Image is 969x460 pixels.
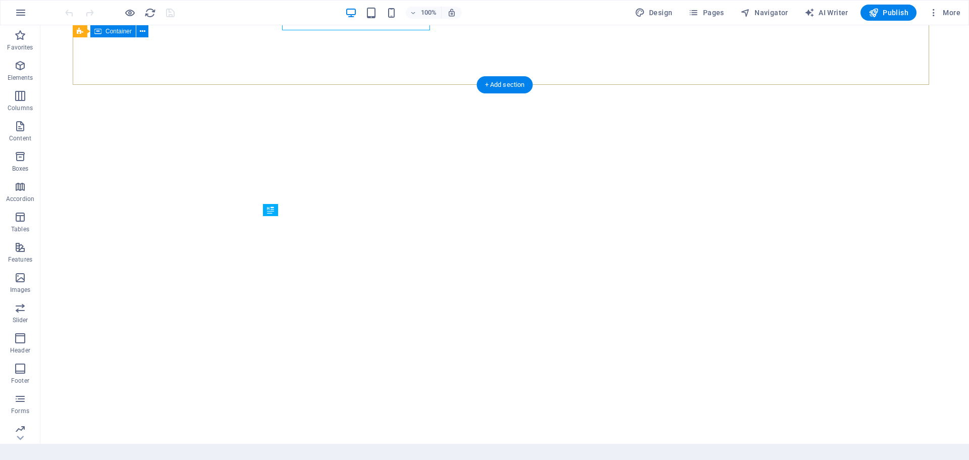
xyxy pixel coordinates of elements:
[7,43,33,52] p: Favorites
[406,7,442,19] button: 100%
[12,165,29,173] p: Boxes
[6,195,34,203] p: Accordion
[804,8,848,18] span: AI Writer
[736,5,792,21] button: Navigator
[8,104,33,112] p: Columns
[800,5,852,21] button: AI Writer
[8,74,33,82] p: Elements
[860,5,917,21] button: Publish
[740,8,788,18] span: Navigator
[688,8,724,18] span: Pages
[925,5,964,21] button: More
[477,76,533,93] div: + Add section
[11,225,29,233] p: Tables
[631,5,677,21] div: Design (Ctrl+Alt+Y)
[631,5,677,21] button: Design
[447,8,456,17] i: On resize automatically adjust zoom level to fit chosen device.
[684,5,728,21] button: Pages
[11,377,29,385] p: Footer
[105,28,132,34] span: Container
[421,7,437,19] h6: 100%
[144,7,156,19] i: Reload page
[8,255,32,264] p: Features
[929,8,960,18] span: More
[13,316,28,324] p: Slider
[144,7,156,19] button: reload
[635,8,673,18] span: Design
[124,7,136,19] button: Click here to leave preview mode and continue editing
[11,407,29,415] p: Forms
[869,8,908,18] span: Publish
[9,134,31,142] p: Content
[10,346,30,354] p: Header
[10,286,31,294] p: Images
